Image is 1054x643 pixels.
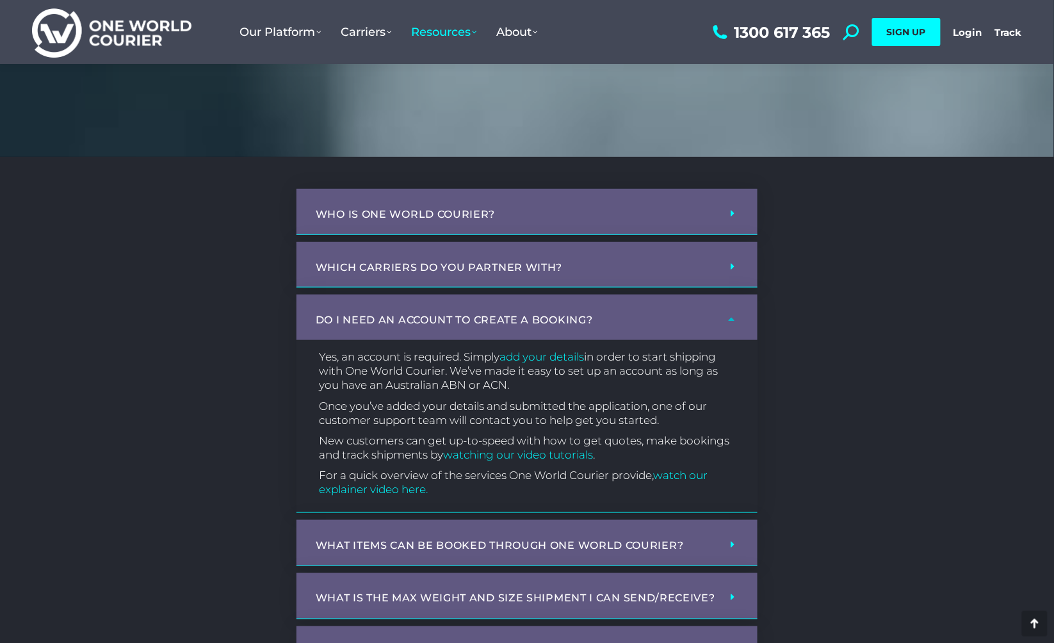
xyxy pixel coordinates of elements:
[887,26,926,38] span: SIGN UP
[316,314,593,326] a: Do I need an account to create a booking?
[296,340,758,513] div: Do I need an account to create a booking?
[230,12,331,52] a: Our Platform
[296,573,758,619] div: What is the max weight and size shipment I can send/receive?
[316,208,496,220] a: Who is One World Courier?
[341,25,392,39] span: Carriers
[499,350,584,363] a: add your details
[872,18,941,46] a: SIGN UP
[296,242,758,288] div: Which carriers do you partner with?
[411,25,477,39] span: Resources
[316,539,684,551] a: What items can be booked through One World Courier?
[710,24,831,40] a: 1300 617 365
[331,12,401,52] a: Carriers
[319,350,735,392] p: Yes, an account is required. Simply in order to start shipping with One World Courier. We’ve made...
[296,295,758,340] div: Do I need an account to create a booking?
[953,26,982,38] a: Login
[496,25,538,39] span: About
[319,399,735,427] p: Once you’ve added your details and submitted the application, one of our customer support team wi...
[319,469,708,496] a: watch our explainer video here.
[296,520,758,566] div: What items can be booked through One World Courier?
[443,448,593,461] a: watching our video tutorials
[319,434,735,462] p: New customers can get up-to-speed with how to get quotes, make bookings and track shipments by .
[401,12,487,52] a: Resources
[239,25,321,39] span: Our Platform
[316,592,715,605] a: What is the max weight and size shipment I can send/receive?
[32,6,191,58] img: One World Courier
[316,261,563,273] a: Which carriers do you partner with?
[296,189,758,235] div: Who is One World Courier?
[487,12,547,52] a: About
[995,26,1022,38] a: Track
[319,468,735,496] p: For a quick overview of the services One World Courier provide,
